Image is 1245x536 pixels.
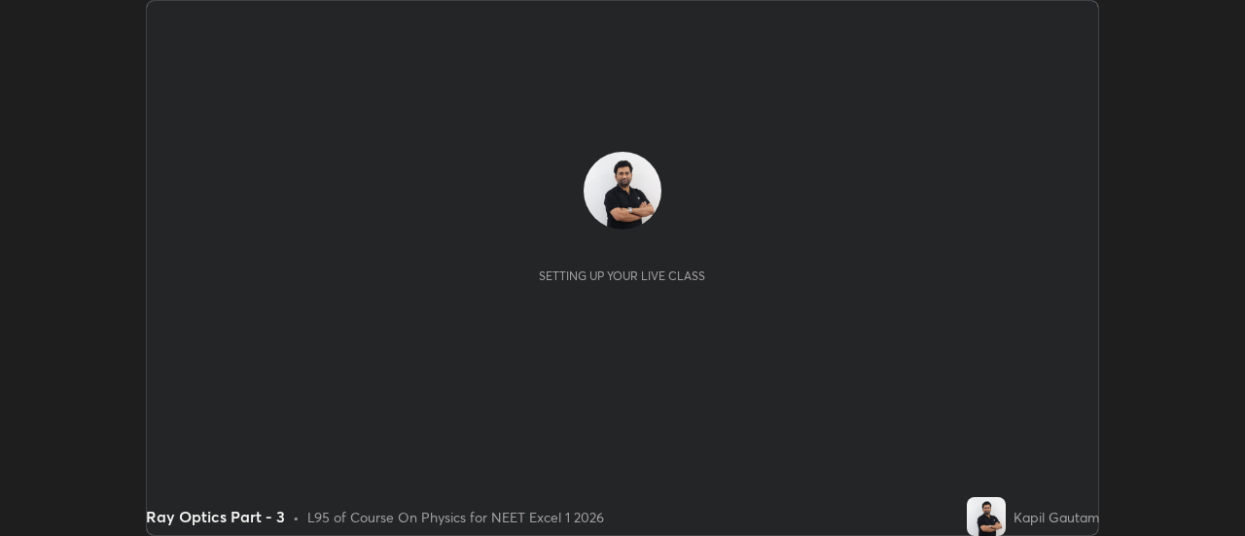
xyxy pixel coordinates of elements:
[307,507,604,527] div: L95 of Course On Physics for NEET Excel 1 2026
[584,152,661,230] img: 00bbc326558d46f9aaf65f1f5dcb6be8.jpg
[967,497,1006,536] img: 00bbc326558d46f9aaf65f1f5dcb6be8.jpg
[1014,507,1099,527] div: Kapil Gautam
[293,507,300,527] div: •
[539,268,705,283] div: Setting up your live class
[146,505,285,528] div: Ray Optics Part - 3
